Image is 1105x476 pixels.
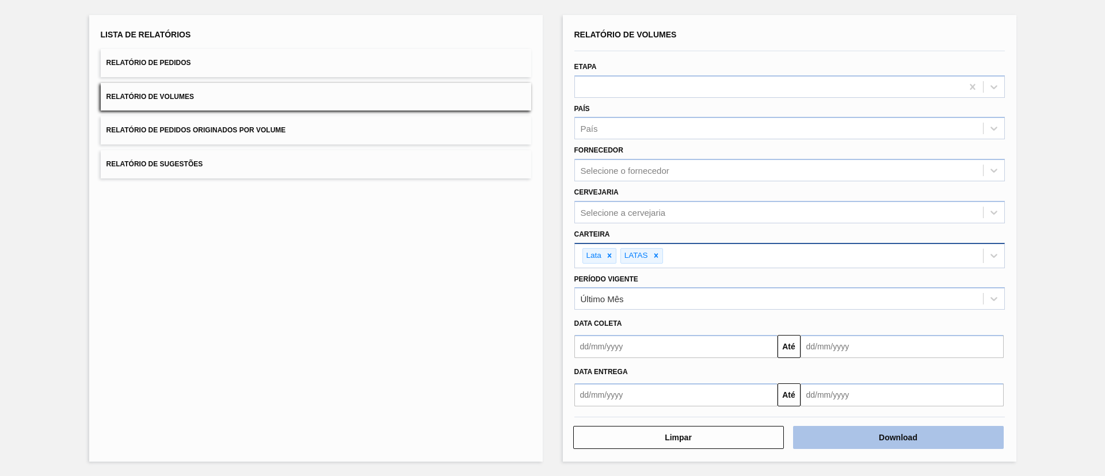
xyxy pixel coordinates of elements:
[583,249,603,263] div: Lata
[574,63,597,71] label: Etapa
[621,249,650,263] div: LATAS
[574,30,677,39] span: Relatório de Volumes
[581,124,598,134] div: País
[574,275,638,283] label: Período Vigente
[574,319,622,328] span: Data coleta
[801,383,1004,406] input: dd/mm/yyyy
[101,116,531,144] button: Relatório de Pedidos Originados por Volume
[573,426,784,449] button: Limpar
[581,166,669,176] div: Selecione o fornecedor
[574,105,590,113] label: País
[778,335,801,358] button: Até
[101,49,531,77] button: Relatório de Pedidos
[106,126,286,134] span: Relatório de Pedidos Originados por Volume
[574,368,628,376] span: Data Entrega
[574,230,610,238] label: Carteira
[778,383,801,406] button: Até
[581,207,666,217] div: Selecione a cervejaria
[106,59,191,67] span: Relatório de Pedidos
[106,160,203,168] span: Relatório de Sugestões
[101,30,191,39] span: Lista de Relatórios
[574,335,778,358] input: dd/mm/yyyy
[581,294,624,304] div: Último Mês
[106,93,194,101] span: Relatório de Volumes
[574,188,619,196] label: Cervejaria
[574,146,623,154] label: Fornecedor
[101,150,531,178] button: Relatório de Sugestões
[793,426,1004,449] button: Download
[801,335,1004,358] input: dd/mm/yyyy
[574,383,778,406] input: dd/mm/yyyy
[101,83,531,111] button: Relatório de Volumes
